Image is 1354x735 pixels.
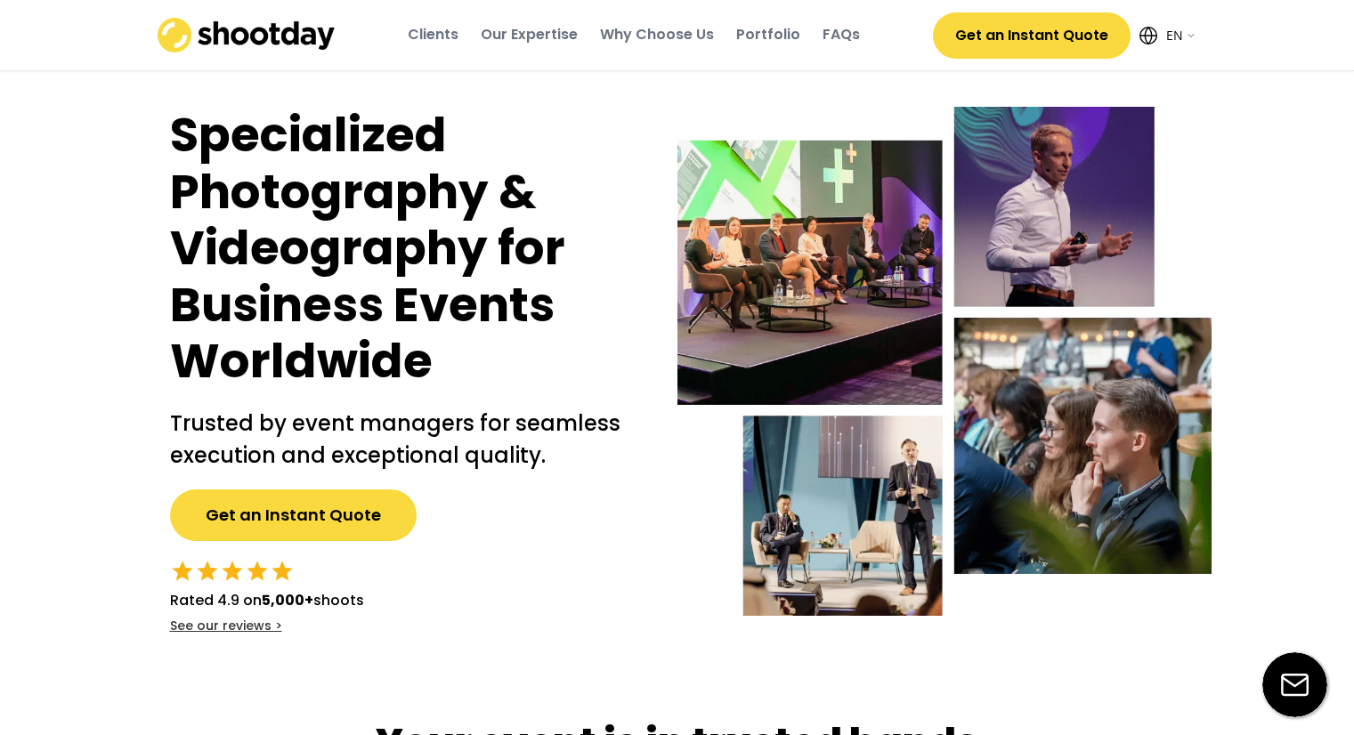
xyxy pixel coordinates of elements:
div: Rated 4.9 on shoots [170,590,364,611]
img: email-icon%20%281%29.svg [1262,652,1327,717]
img: Icon%20feather-globe%20%281%29.svg [1139,27,1157,44]
strong: 5,000+ [262,590,313,610]
div: Clients [408,25,458,44]
div: FAQs [823,25,860,44]
button: star [270,559,295,584]
button: star [170,559,195,584]
button: star [220,559,245,584]
div: Our Expertise [481,25,578,44]
button: star [195,559,220,584]
div: See our reviews > [170,618,282,635]
h2: Trusted by event managers for seamless execution and exceptional quality. [170,408,642,472]
button: Get an Instant Quote [170,489,417,541]
img: Event-hero-intl%402x.webp [677,107,1212,616]
img: shootday_logo.png [158,18,336,52]
div: Why Choose Us [600,25,714,44]
button: star [245,559,270,584]
button: Get an Instant Quote [933,12,1131,59]
h1: Specialized Photography & Videography for Business Events Worldwide [170,107,642,390]
div: Portfolio [736,25,800,44]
